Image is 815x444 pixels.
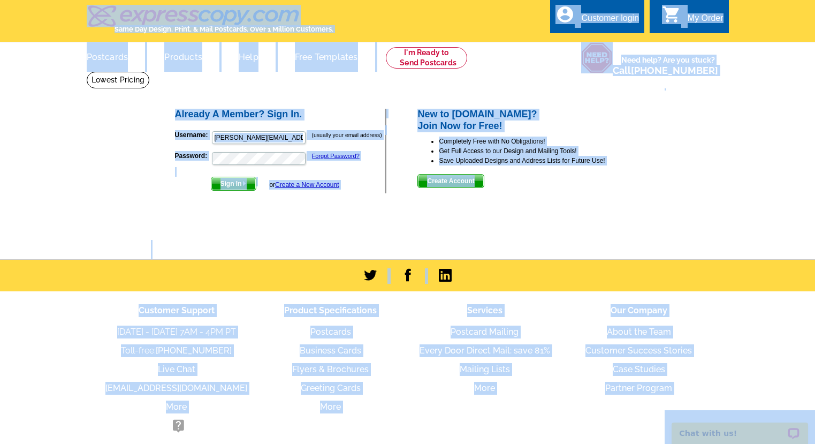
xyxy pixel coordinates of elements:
a: [PHONE_NUMBER] [156,345,232,356]
a: shopping_cart My Order [662,12,723,25]
label: Username: [175,130,211,140]
a: Postcard Mailing [451,327,519,337]
a: More [320,402,341,412]
li: Toll-free: [100,344,254,357]
h2: New to [DOMAIN_NAME]? Join Now for Free! [417,109,642,132]
a: Case Studies [613,364,665,374]
div: My Order [688,13,723,28]
div: or [269,180,339,190]
a: More [474,383,495,393]
a: Same Day Design, Print, & Mail Postcards. Over 1 Million Customers. [87,13,333,33]
h2: Already A Member? Sign In. [175,109,385,121]
img: button-next-arrow-white.png [242,181,247,186]
a: Postcards [310,327,351,337]
span: Create Account [418,175,483,187]
li: Get Full Access to our Design and Mailing Tools! [439,146,642,156]
a: Live Chat [158,364,195,374]
a: account_circle Customer login [555,12,639,25]
small: (usually your email address) [312,132,382,138]
i: account_circle [555,5,575,24]
a: Customer Success Stories [585,345,692,356]
label: Password: [175,151,211,161]
h4: Same Day Design, Print, & Mail Postcards. Over 1 Million Customers. [115,25,333,33]
li: Completely Free with No Obligations! [439,137,642,146]
a: Create a New Account [275,181,339,189]
span: Sign In [211,177,256,190]
a: Help [222,43,276,69]
a: Partner Program [605,383,672,393]
button: Create Account [417,174,484,188]
a: Greeting Cards [301,383,361,393]
span: Our Company [611,305,667,315]
a: Forgot Password? [312,153,360,159]
i: shopping_cart [662,5,681,24]
a: Postcards [70,43,146,69]
img: help [581,42,613,73]
a: Every Door Direct Mail: save 81% [420,345,550,356]
a: More [166,402,187,412]
span: Customer Support [139,305,215,315]
span: Product Specifications [284,305,377,315]
div: Customer login [581,13,639,28]
li: Save Uploaded Designs and Address Lists for Future Use! [439,156,642,165]
a: [EMAIL_ADDRESS][DOMAIN_NAME] [105,383,247,393]
span: Services [467,305,502,315]
a: About the Team [607,327,671,337]
a: Products [147,43,219,69]
span: Call [613,65,718,76]
a: Mailing Lists [460,364,510,374]
a: Free Templates [278,43,375,69]
button: Sign In [211,177,256,191]
iframe: LiveChat chat widget [665,410,815,444]
li: [DATE] - [DATE] 7AM - 4PM PT [100,326,254,338]
a: Business Cards [300,345,361,356]
a: [PHONE_NUMBER] [631,65,718,76]
span: Need help? Are you stuck? [613,55,723,76]
a: Flyers & Brochures [292,364,369,374]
